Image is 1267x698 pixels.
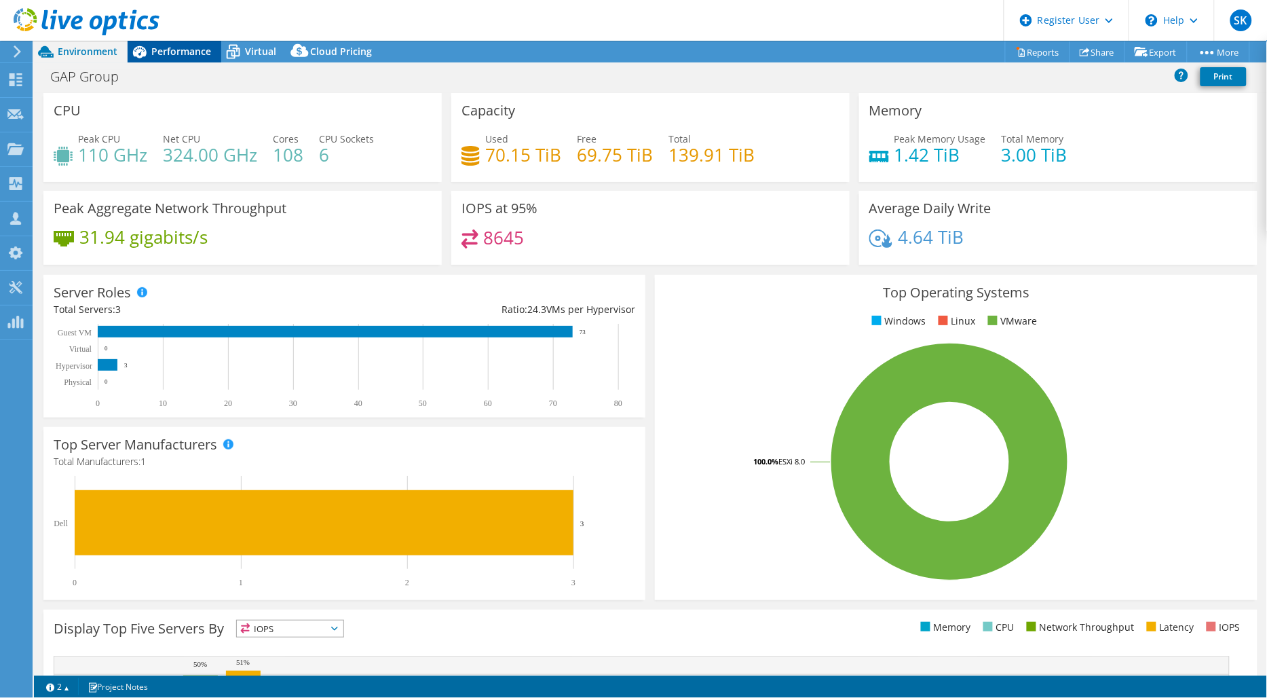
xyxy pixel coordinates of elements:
span: 1 [140,455,146,468]
text: Dell [54,519,68,528]
text: Guest VM [58,328,92,337]
h4: 324.00 GHz [163,147,257,162]
a: Reports [1005,41,1070,62]
h3: Top Server Manufacturers [54,437,217,452]
span: SK [1230,10,1252,31]
text: 51% [236,658,250,666]
span: Cloud Pricing [310,45,372,58]
tspan: 100.0% [753,456,778,466]
text: 0 [105,378,108,385]
text: 1 [239,578,243,587]
span: Total Memory [1002,132,1064,145]
text: 0 [105,345,108,352]
span: CPU Sockets [319,132,374,145]
a: Export [1124,41,1188,62]
text: 0 [73,578,77,587]
a: Print [1200,67,1247,86]
h4: 1.42 TiB [894,147,986,162]
text: Virtual [69,344,92,354]
a: Share [1070,41,1125,62]
a: Project Notes [78,678,157,695]
a: More [1187,41,1250,62]
li: Linux [935,314,976,329]
text: 80 [614,399,622,408]
span: IOPS [237,621,343,637]
h3: IOPS at 95% [461,201,537,216]
span: Peak Memory Usage [894,132,986,145]
text: 73 [580,329,586,335]
tspan: ESXi 8.0 [778,456,805,466]
h4: 3.00 TiB [1002,147,1067,162]
text: 2 [405,578,409,587]
text: 20 [224,399,232,408]
h4: Total Manufacturers: [54,454,635,469]
h3: Server Roles [54,285,131,300]
text: 0 [96,399,100,408]
li: Windows [869,314,926,329]
div: Total Servers: [54,302,345,317]
h3: Average Daily Write [869,201,991,216]
span: Peak CPU [78,132,120,145]
h3: Peak Aggregate Network Throughput [54,201,286,216]
div: Ratio: VMs per Hypervisor [345,302,636,317]
li: CPU [980,620,1015,635]
text: 50 [419,399,427,408]
text: 70 [549,399,557,408]
h4: 108 [273,147,303,162]
span: Environment [58,45,117,58]
text: 40 [354,399,362,408]
h4: 8645 [484,230,525,245]
h1: GAP Group [44,69,140,84]
span: Free [577,132,597,145]
h3: Memory [869,103,922,118]
span: Virtual [245,45,276,58]
text: Physical [64,378,92,387]
h4: 70.15 TiB [485,147,561,162]
text: 3 [124,362,128,369]
h4: 4.64 TiB [898,229,964,244]
h4: 31.94 gigabits/s [79,229,208,244]
li: VMware [985,314,1038,329]
h4: 110 GHz [78,147,147,162]
h4: 6 [319,147,374,162]
text: 3 [580,519,584,528]
span: Total [668,132,691,145]
li: Memory [918,620,971,635]
span: 3 [115,303,121,316]
h3: CPU [54,103,81,118]
li: IOPS [1203,620,1241,635]
h4: 139.91 TiB [668,147,755,162]
li: Latency [1143,620,1194,635]
h4: 69.75 TiB [577,147,653,162]
span: Net CPU [163,132,200,145]
svg: \n [1146,14,1158,26]
text: 60 [484,399,492,408]
text: Hypervisor [56,361,92,371]
span: Used [485,132,508,145]
text: 50% [193,660,207,668]
h3: Capacity [461,103,515,118]
span: Cores [273,132,299,145]
span: 24.3 [527,303,546,316]
a: 2 [37,678,79,695]
text: 10 [159,399,167,408]
span: Performance [151,45,211,58]
text: 3 [571,578,575,587]
h3: Top Operating Systems [665,285,1247,300]
text: 30 [289,399,297,408]
li: Network Throughput [1023,620,1135,635]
